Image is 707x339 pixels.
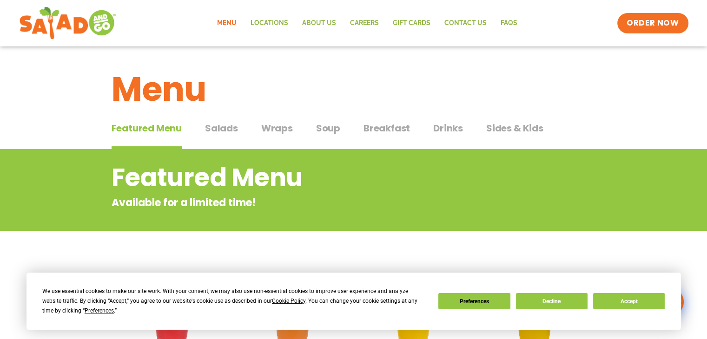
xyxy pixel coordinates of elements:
[210,13,524,34] nav: Menu
[438,293,510,309] button: Preferences
[343,13,386,34] a: Careers
[42,287,427,316] div: We use essential cookies to make our site work. With your consent, we may also use non-essential ...
[516,293,588,309] button: Decline
[627,18,679,29] span: ORDER NOW
[112,159,521,196] h2: Featured Menu
[112,118,596,150] div: Tabbed content
[205,121,238,135] span: Salads
[593,293,665,309] button: Accept
[112,121,182,135] span: Featured Menu
[386,13,437,34] a: GIFT CARDS
[26,273,681,330] div: Cookie Consent Prompt
[210,13,244,34] a: Menu
[437,13,494,34] a: Contact Us
[19,5,117,42] img: new-SAG-logo-768×292
[295,13,343,34] a: About Us
[617,13,688,33] a: ORDER NOW
[261,121,293,135] span: Wraps
[316,121,340,135] span: Soup
[433,121,463,135] span: Drinks
[85,307,114,314] span: Preferences
[494,13,524,34] a: FAQs
[486,121,543,135] span: Sides & Kids
[112,64,596,114] h1: Menu
[272,298,305,304] span: Cookie Policy
[363,121,410,135] span: Breakfast
[244,13,295,34] a: Locations
[112,195,521,210] p: Available for a limited time!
